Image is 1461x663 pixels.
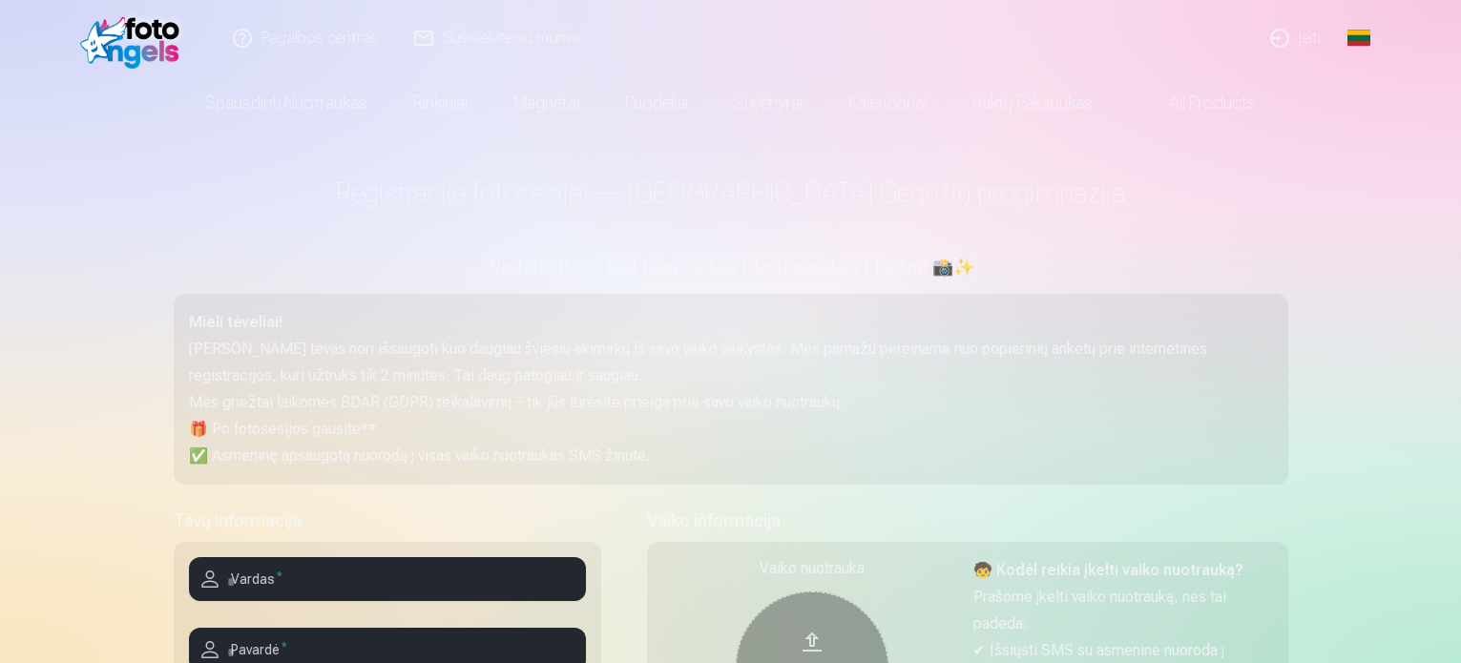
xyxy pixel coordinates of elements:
a: Spausdinti nuotraukas [182,76,390,130]
strong: Mieli tėveliai! [189,313,282,331]
a: Kalendoriai [825,76,950,130]
a: Raktų pakabukas [950,76,1116,130]
h5: Nedelskite — kad jūsų vaikas tikrai patektų į kadrą! 📸✨ [174,256,1288,282]
a: Rinkiniai [390,76,490,130]
a: Puodeliai [602,76,711,130]
p: ✅ Asmeninę apsaugotą nuorodą į visas vaiko nuotraukas SMS žinute. [189,443,1273,469]
h1: Registracija fotosesijai — [GEOGRAPHIC_DATA] Gegužių progimnazija [174,176,1288,210]
h5: Tėvų informacija [174,508,601,534]
a: All products [1116,76,1279,130]
img: /fa2 [80,8,190,69]
a: Suvenyrai [711,76,825,130]
div: Vaiko nuotrauka [662,557,962,580]
h5: Vaiko informacija [647,508,1288,534]
p: Mes griežtai laikomės BDAR (GDPR) reikalavimų – tik jūs turėsite prieigą prie savo vaiko nuotraukų. [189,389,1273,416]
p: [PERSON_NAME] tėvas nori išsaugoti kuo daugiau šviesių akimirkų iš savo vaiko vaikystės. Mes pama... [189,336,1273,389]
a: Magnetai [490,76,602,130]
strong: 🧒 Kodėl reikia įkelti vaiko nuotrauką? [973,561,1243,579]
p: 🎁 Po fotosesijos gausite** [189,416,1273,443]
p: Prašome įkelti vaiko nuotrauką, nes tai padeda: [973,584,1273,637]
